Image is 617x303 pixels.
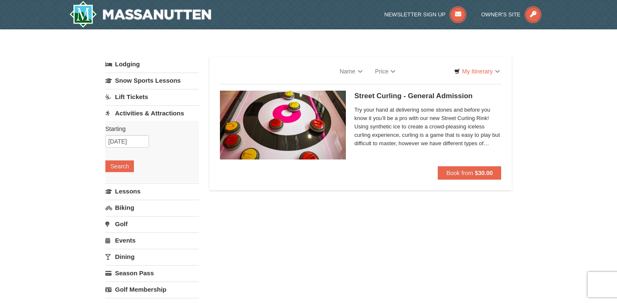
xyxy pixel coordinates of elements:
a: Season Pass [105,265,199,281]
img: 15390471-88-44377514.jpg [220,91,346,159]
a: Biking [105,200,199,215]
a: Newsletter Sign Up [384,11,467,18]
a: Golf Membership [105,282,199,297]
span: Try your hand at delivering some stones and before you know it you’ll be a pro with our new Stree... [354,106,501,148]
label: Starting [105,125,193,133]
a: Activities & Attractions [105,105,199,121]
a: Dining [105,249,199,264]
img: Massanutten Resort Logo [69,1,211,28]
a: Price [369,63,402,80]
button: Search [105,160,134,172]
a: Lift Tickets [105,89,199,104]
span: Book from [446,170,473,176]
a: Events [105,232,199,248]
a: Owner's Site [481,11,542,18]
h5: Street Curling - General Admission [354,92,501,100]
a: My Itinerary [449,65,505,78]
a: Lessons [105,183,199,199]
button: Book from $30.00 [438,166,501,180]
a: Massanutten Resort [69,1,211,28]
strong: $30.00 [475,170,493,176]
a: Snow Sports Lessons [105,73,199,88]
span: Owner's Site [481,11,521,18]
a: Lodging [105,57,199,72]
a: Golf [105,216,199,232]
a: Name [333,63,369,80]
span: Newsletter Sign Up [384,11,446,18]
